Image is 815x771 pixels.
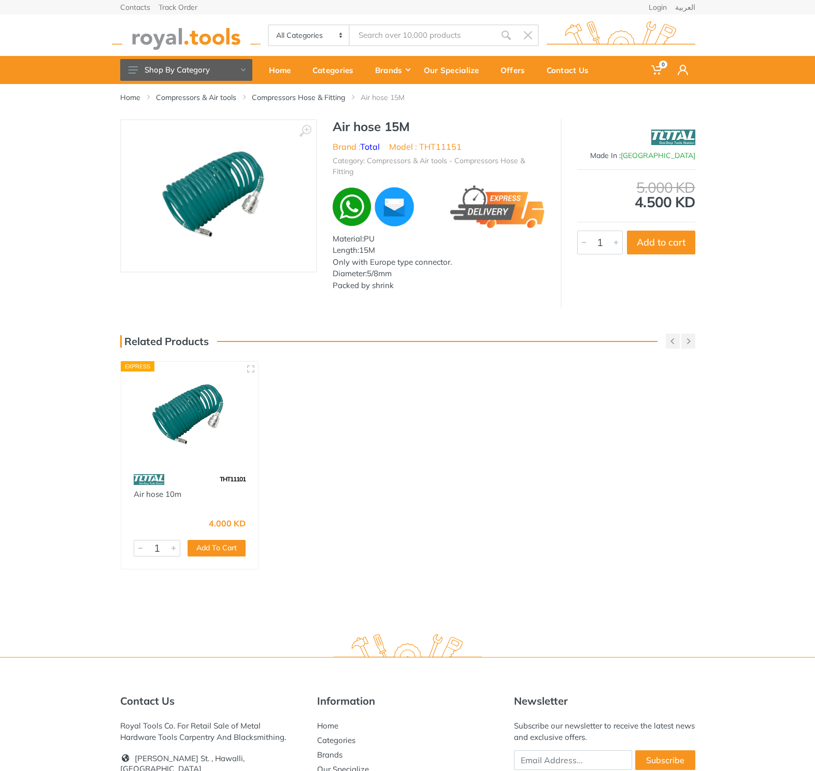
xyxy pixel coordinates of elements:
input: Site search [350,24,495,46]
h5: Information [317,695,498,707]
a: Our Specialize [417,56,493,84]
a: Total [360,141,380,152]
div: Our Specialize [417,59,493,81]
div: Royal Tools Co. For Retail Sale of Metal Hardware Tools Carpentry And Blacksmithing. [120,720,302,743]
input: Email Address... [514,750,632,770]
h5: Contact Us [120,695,302,707]
span: 0 [659,61,667,68]
a: Categories [305,56,368,84]
div: Express [121,361,155,372]
img: 86.webp [134,470,165,489]
div: Brands [368,59,417,81]
a: Contact Us [539,56,603,84]
div: Categories [305,59,368,81]
a: Login [649,4,667,11]
img: royal.tools Logo [333,634,482,663]
button: Add To Cart [188,540,246,556]
select: Category [269,25,350,45]
a: العربية [675,4,695,11]
img: ma.webp [373,185,416,228]
div: Material:PU [333,233,545,245]
div: Offers [493,59,539,81]
li: Model : THT11151 [389,140,462,153]
h3: Related Products [120,335,209,348]
a: Offers [493,56,539,84]
img: Royal Tools - Air hose 10m [131,371,249,460]
div: Only with Europe type connector. [333,256,545,268]
img: express.png [450,185,545,228]
img: royal.tools Logo [112,21,261,50]
div: 4.500 KD [577,180,695,209]
span: [GEOGRAPHIC_DATA] [621,151,695,160]
a: Track Order [159,4,197,11]
nav: breadcrumb [120,92,695,103]
div: Subscribe our newsletter to receive the latest news and exclusive offers. [514,720,695,743]
div: 4.000 KD [209,519,246,527]
h5: Newsletter [514,695,695,707]
a: Home [262,56,305,84]
div: 5.000 KD [577,180,695,195]
h1: Air hose 15M [333,119,545,134]
a: Compressors Hose & Fitting [252,92,345,103]
li: Category: Compressors & Air tools - Compressors Hose & Fitting [333,155,545,177]
img: Royal Tools - Air hose 15M [148,131,289,261]
a: Contacts [120,4,150,11]
img: wa.webp [333,188,371,226]
a: Home [120,92,140,103]
button: Subscribe [635,750,695,770]
a: Brands [317,750,342,760]
div: Home [262,59,305,81]
div: Contact Us [539,59,603,81]
a: Home [317,721,338,731]
div: Packed by shrink [333,280,545,292]
a: Compressors & Air tools [156,92,236,103]
button: Add to cart [627,231,695,254]
div: Made In : [577,150,695,161]
button: Shop By Category [120,59,252,81]
img: Total [651,124,695,150]
img: royal.tools Logo [547,21,695,50]
a: Categories [317,735,355,745]
span: THT11101 [220,475,246,483]
li: Brand : [333,140,380,153]
li: Air hose 15M [361,92,420,103]
div: Diameter:5/8mm [333,268,545,280]
a: Air hose 10m [134,489,181,499]
a: 0 [644,56,670,84]
div: Length:15M [333,245,545,256]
